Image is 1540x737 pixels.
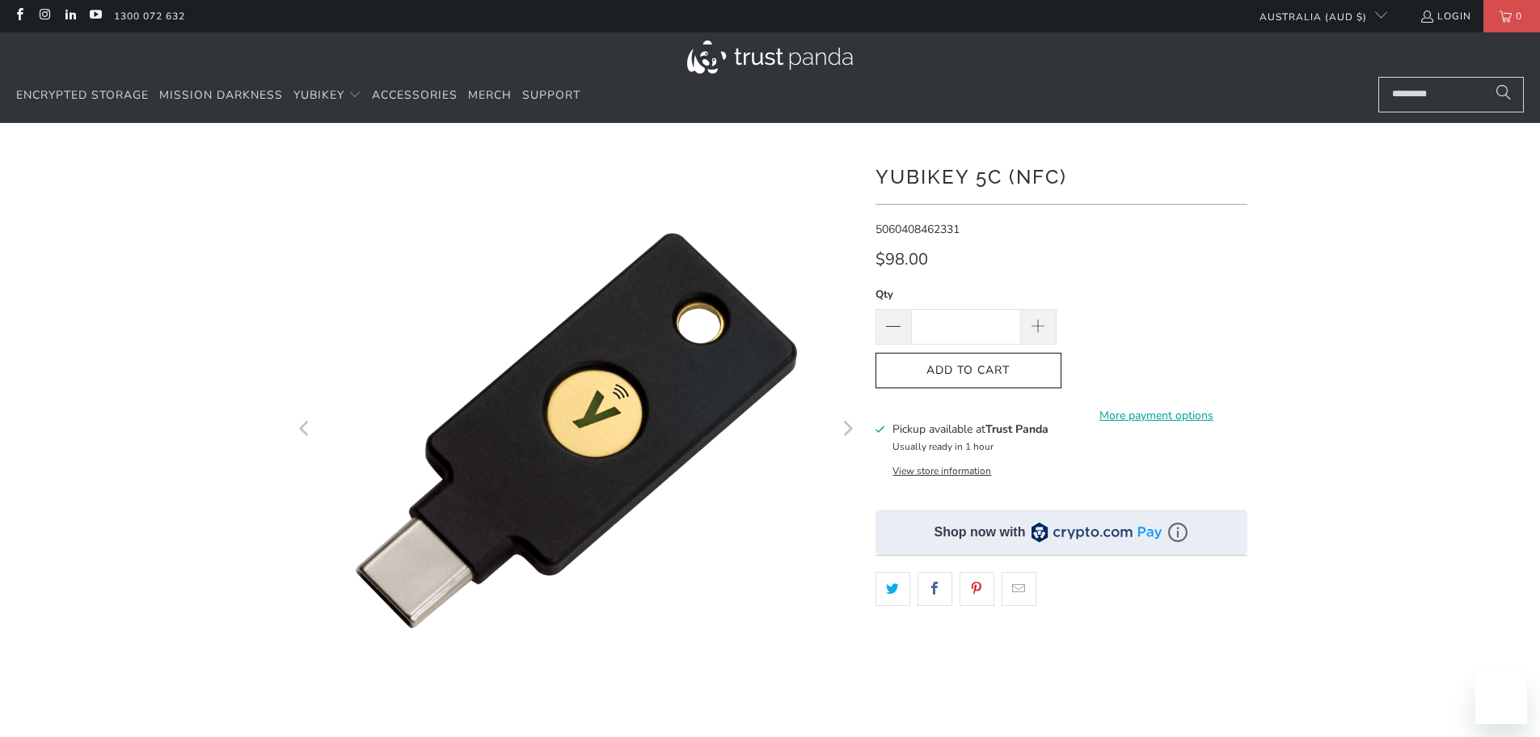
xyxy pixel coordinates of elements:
[16,77,149,115] a: Encrypted Storage
[892,440,994,453] small: Usually ready in 1 hour
[372,87,458,103] span: Accessories
[159,77,283,115] a: Mission Darkness
[88,10,102,23] a: Trust Panda Australia on YouTube
[834,147,860,714] button: Next
[293,87,344,103] span: YubiKey
[1420,7,1471,25] a: Login
[1378,77,1524,112] input: Search...
[985,421,1048,437] b: Trust Panda
[687,40,853,74] img: Trust Panda Australia
[372,77,458,115] a: Accessories
[468,77,512,115] a: Merch
[1066,407,1247,425] a: More payment options
[918,572,952,606] a: Share this on Facebook
[63,10,77,23] a: Trust Panda Australia on LinkedIn
[875,248,928,270] span: $98.00
[37,10,51,23] a: Trust Panda Australia on Instagram
[16,87,149,103] span: Encrypted Storage
[293,77,361,115] summary: YubiKey
[960,572,994,606] a: Share this on Pinterest
[875,286,1057,303] label: Qty
[522,87,580,103] span: Support
[468,87,512,103] span: Merch
[159,87,283,103] span: Mission Darkness
[293,147,319,714] button: Previous
[114,7,185,25] a: 1300 072 632
[892,421,1048,438] h3: Pickup available at
[892,464,991,477] button: View store information
[16,77,580,115] nav: Translation missing: en.navigation.header.main_nav
[293,147,859,714] a: YubiKey 5C (NFC) - Trust Panda
[875,353,1061,389] button: Add to Cart
[1475,672,1527,724] iframe: Button to launch messaging window
[875,159,1247,192] h1: YubiKey 5C (NFC)
[935,523,1026,541] div: Shop now with
[1483,77,1524,112] button: Search
[875,222,960,237] span: 5060408462331
[875,572,910,606] a: Share this on Twitter
[1002,572,1036,606] a: Email this to a friend
[522,77,580,115] a: Support
[892,364,1044,378] span: Add to Cart
[12,10,26,23] a: Trust Panda Australia on Facebook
